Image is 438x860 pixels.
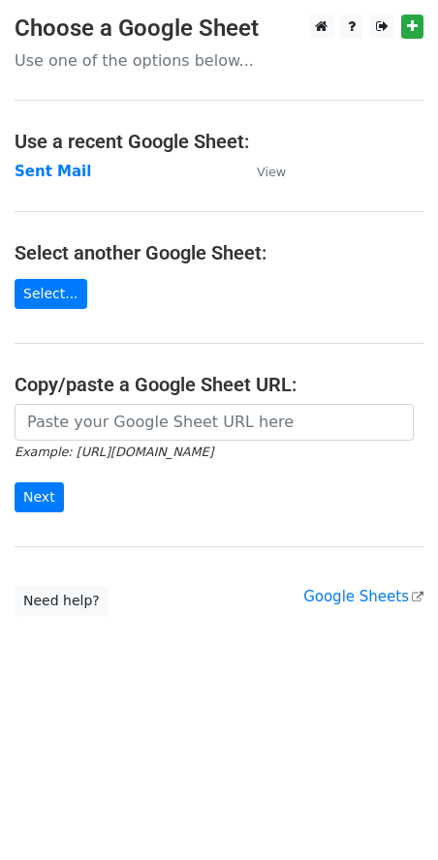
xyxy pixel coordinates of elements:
[15,50,423,71] p: Use one of the options below...
[15,130,423,153] h4: Use a recent Google Sheet:
[15,373,423,396] h4: Copy/paste a Google Sheet URL:
[237,163,286,180] a: View
[15,482,64,512] input: Next
[15,163,91,180] a: Sent Mail
[15,241,423,264] h4: Select another Google Sheet:
[15,279,87,309] a: Select...
[15,445,213,459] small: Example: [URL][DOMAIN_NAME]
[15,586,109,616] a: Need help?
[15,404,414,441] input: Paste your Google Sheet URL here
[303,588,423,605] a: Google Sheets
[15,15,423,43] h3: Choose a Google Sheet
[257,165,286,179] small: View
